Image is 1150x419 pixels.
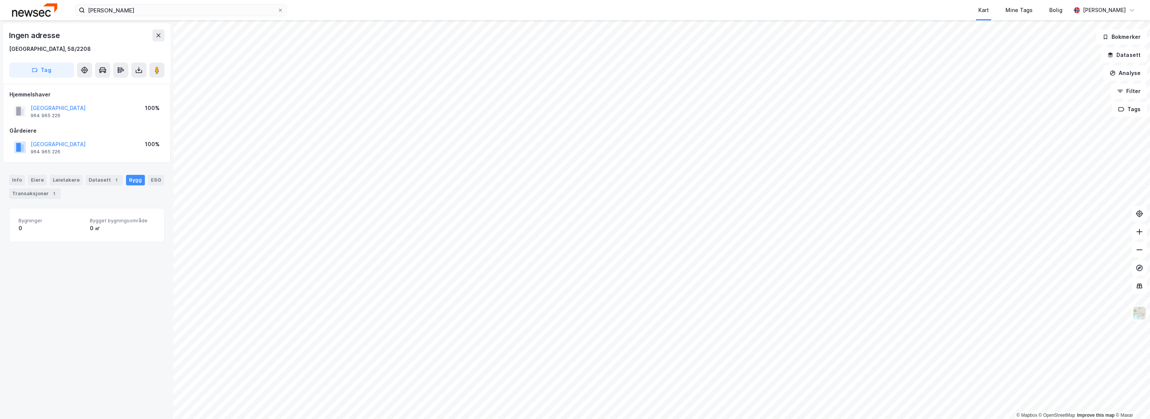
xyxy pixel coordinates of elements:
a: Mapbox [1016,413,1037,418]
div: Mine Tags [1005,6,1033,15]
div: Bolig [1049,6,1062,15]
div: 0 ㎡ [90,224,155,233]
div: Eiere [28,175,47,185]
a: OpenStreetMap [1039,413,1075,418]
div: 100% [145,140,160,149]
span: Bygget bygningsområde [90,217,155,224]
div: Info [9,175,25,185]
button: Filter [1111,84,1147,99]
div: Transaksjoner [9,188,61,199]
div: Ingen adresse [9,29,61,41]
img: Z [1132,306,1147,320]
a: Improve this map [1077,413,1115,418]
div: 1 [112,176,120,184]
div: ESG [148,175,164,185]
div: Datasett [86,175,123,185]
div: 100% [145,104,160,113]
button: Tags [1112,102,1147,117]
div: 964 965 226 [31,149,60,155]
button: Datasett [1101,47,1147,63]
div: 1 [50,190,58,197]
div: Bygg [126,175,145,185]
button: Tag [9,63,74,78]
div: Gårdeiere [9,126,164,135]
iframe: Chat Widget [1112,383,1150,419]
div: [GEOGRAPHIC_DATA], 58/2208 [9,44,91,54]
div: [PERSON_NAME] [1083,6,1126,15]
div: 0 [18,224,84,233]
button: Analyse [1103,66,1147,81]
div: 964 965 226 [31,113,60,119]
input: Søk på adresse, matrikkel, gårdeiere, leietakere eller personer [85,5,277,16]
div: Kart [978,6,989,15]
div: Leietakere [50,175,83,185]
div: Kontrollprogram for chat [1112,383,1150,419]
img: newsec-logo.f6e21ccffca1b3a03d2d.png [12,3,57,17]
span: Bygninger [18,217,84,224]
button: Bokmerker [1096,29,1147,44]
div: Hjemmelshaver [9,90,164,99]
